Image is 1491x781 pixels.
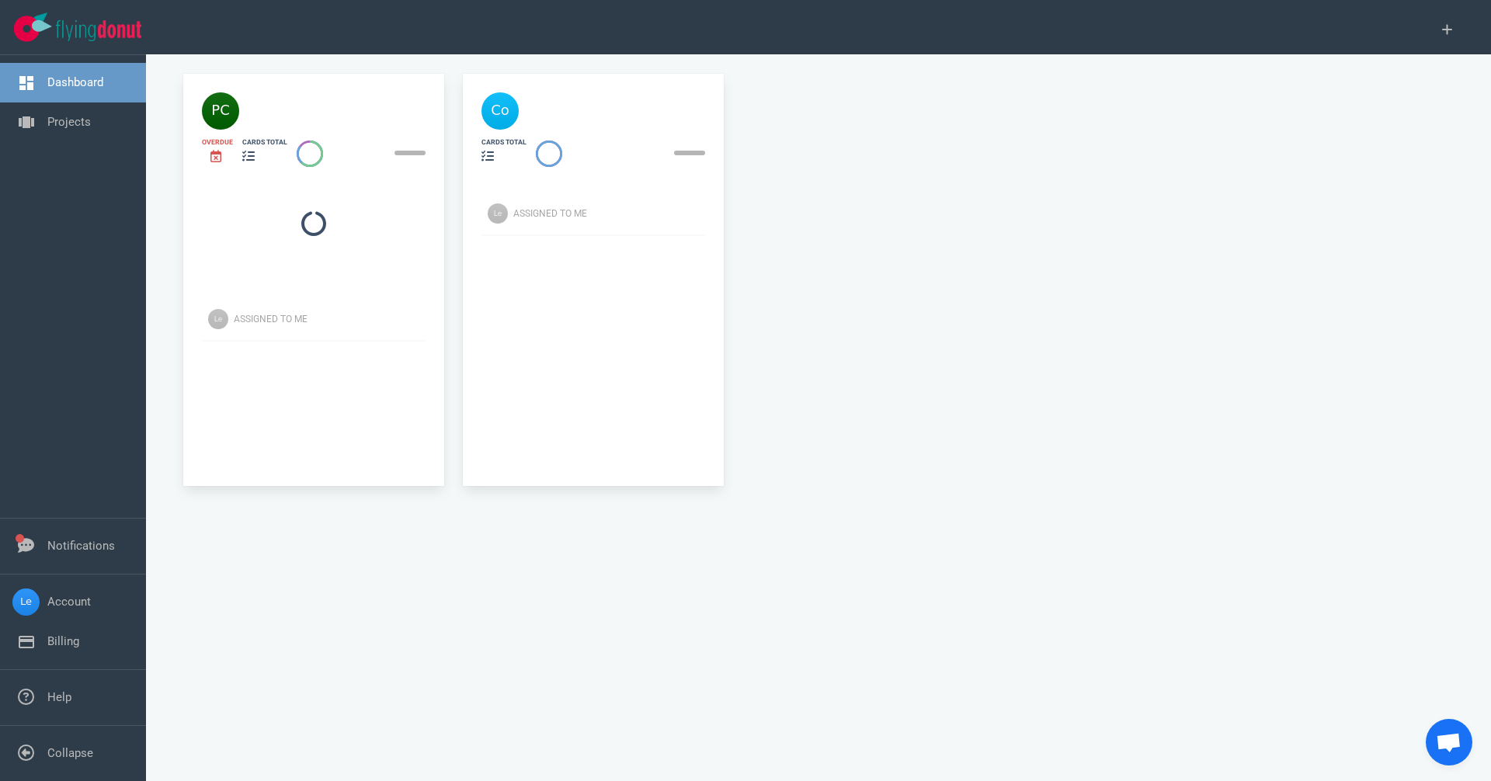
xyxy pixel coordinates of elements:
[481,92,519,130] img: 40
[47,115,91,129] a: Projects
[242,137,287,148] div: cards total
[202,92,239,130] img: 40
[47,539,115,553] a: Notifications
[47,595,91,609] a: Account
[47,690,71,704] a: Help
[208,309,228,329] img: Avatar
[56,20,141,41] img: Flying Donut text logo
[488,203,508,224] img: Avatar
[47,746,93,760] a: Collapse
[47,75,103,89] a: Dashboard
[234,312,435,326] div: Assigned To Me
[47,634,79,648] a: Billing
[513,207,714,220] div: Assigned To Me
[1426,719,1472,765] div: Open de chat
[202,137,233,148] div: Overdue
[481,137,527,148] div: cards total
